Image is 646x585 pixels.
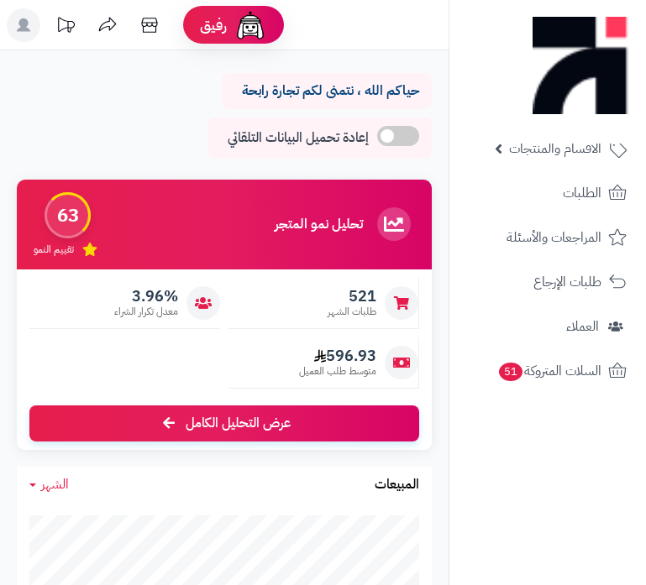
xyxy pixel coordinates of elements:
[328,305,376,319] span: طلبات الشهر
[460,173,636,213] a: الطلبات
[566,315,599,338] span: العملاء
[563,181,601,205] span: الطلبات
[499,363,523,381] span: 51
[375,478,419,493] h3: المبيعات
[533,13,630,118] img: logo-mobile.png
[29,405,419,441] a: عرض التحليل الكامل
[460,306,636,347] a: العملاء
[228,128,369,148] span: إعادة تحميل البيانات التلقائي
[41,474,69,494] span: الشهر
[509,137,601,160] span: الأقسام والمنتجات
[186,414,291,433] span: عرض التحليل الكامل
[328,287,376,306] span: 521
[45,8,87,46] a: تحديثات المنصة
[34,243,74,257] span: تقييم النمو
[533,270,601,294] span: طلبات الإرجاع
[275,217,363,232] h3: تحليل نمو المتجر
[299,347,376,365] span: 596.93
[460,262,636,302] a: طلبات الإرجاع
[507,226,601,249] span: المراجعات والأسئلة
[497,359,601,383] span: السلات المتروكة
[299,364,376,379] span: متوسط طلب العميل
[114,287,178,306] span: 3.96%
[200,15,227,35] span: رفيق
[234,81,419,101] p: حياكم الله ، نتمنى لكم تجارة رابحة
[29,475,69,494] a: الشهر
[460,217,636,258] a: المراجعات والأسئلة
[234,8,267,42] img: ai-face.png
[114,305,178,319] span: معدل تكرار الشراء
[460,351,636,391] a: السلات المتروكة51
